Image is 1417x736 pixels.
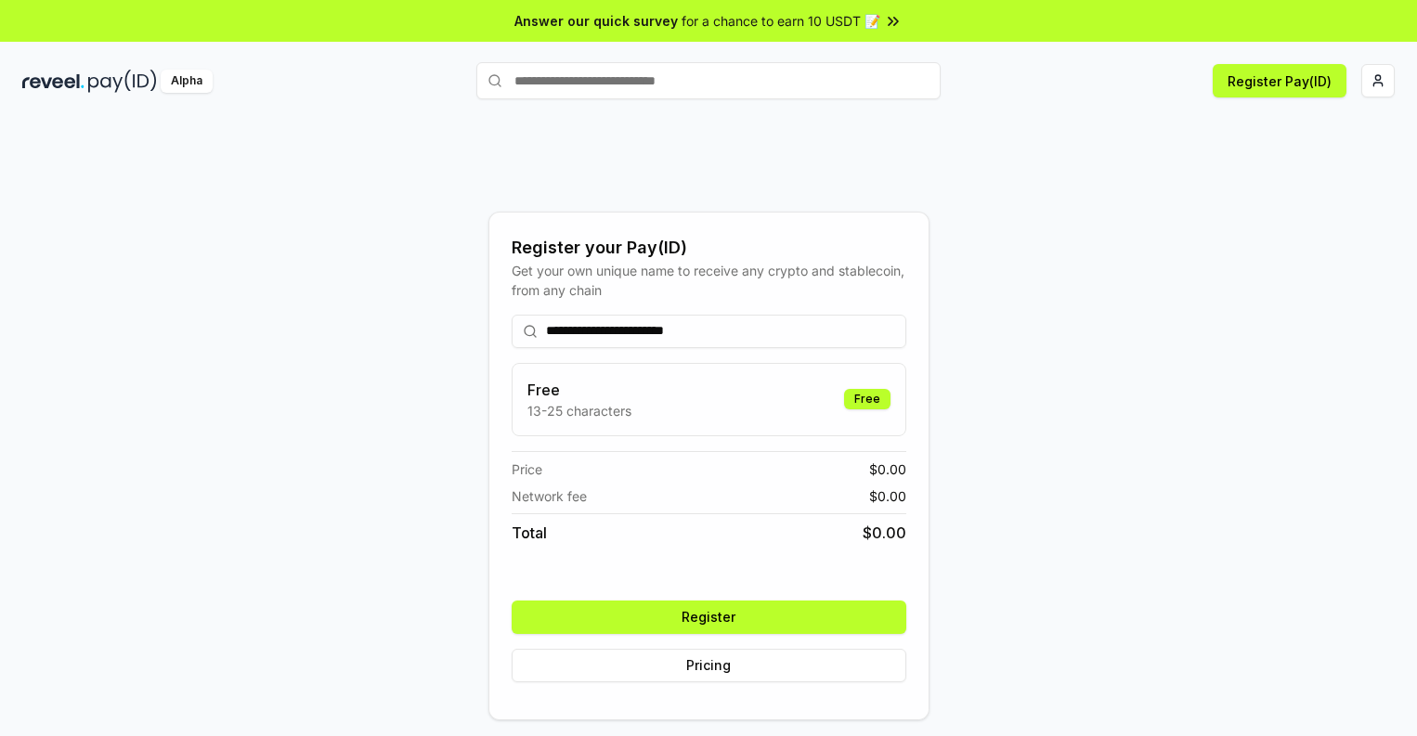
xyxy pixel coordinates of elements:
[512,649,906,682] button: Pricing
[682,11,880,31] span: for a chance to earn 10 USDT 📝
[512,261,906,300] div: Get your own unique name to receive any crypto and stablecoin, from any chain
[869,486,906,506] span: $ 0.00
[527,379,631,401] h3: Free
[1213,64,1346,97] button: Register Pay(ID)
[161,70,213,93] div: Alpha
[512,522,547,544] span: Total
[512,459,542,479] span: Price
[512,486,587,506] span: Network fee
[863,522,906,544] span: $ 0.00
[869,459,906,479] span: $ 0.00
[512,235,906,261] div: Register your Pay(ID)
[88,70,157,93] img: pay_id
[514,11,678,31] span: Answer our quick survey
[22,70,84,93] img: reveel_dark
[527,401,631,420] p: 13-25 characters
[844,389,890,409] div: Free
[512,600,906,634] button: Register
